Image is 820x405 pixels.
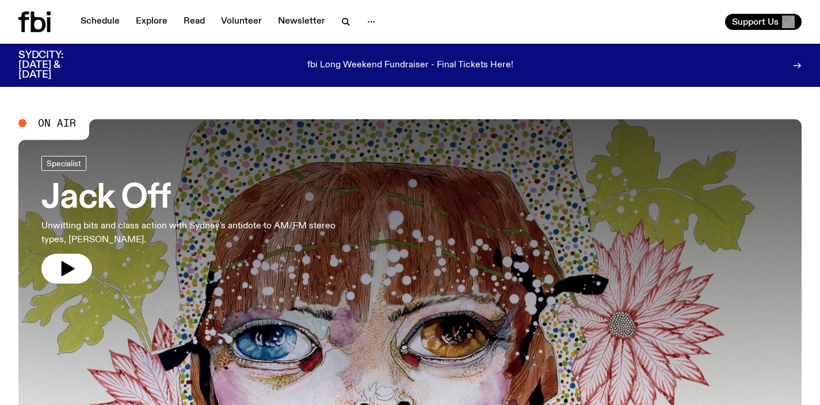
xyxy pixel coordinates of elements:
span: Specialist [47,159,81,168]
span: On Air [38,118,76,128]
span: Support Us [732,17,779,27]
a: Explore [129,14,174,30]
p: fbi Long Weekend Fundraiser - Final Tickets Here! [307,60,513,71]
a: Jack OffUnwitting bits and class action with Sydney's antidote to AM/FM stereo types, [PERSON_NAME]. [41,156,336,284]
h3: Jack Off [41,182,336,215]
a: Read [177,14,212,30]
a: Specialist [41,156,86,171]
p: Unwitting bits and class action with Sydney's antidote to AM/FM stereo types, [PERSON_NAME]. [41,219,336,247]
a: Newsletter [271,14,332,30]
h3: SYDCITY: [DATE] & [DATE] [18,51,92,80]
a: Schedule [74,14,127,30]
a: Volunteer [214,14,269,30]
button: Support Us [725,14,802,30]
